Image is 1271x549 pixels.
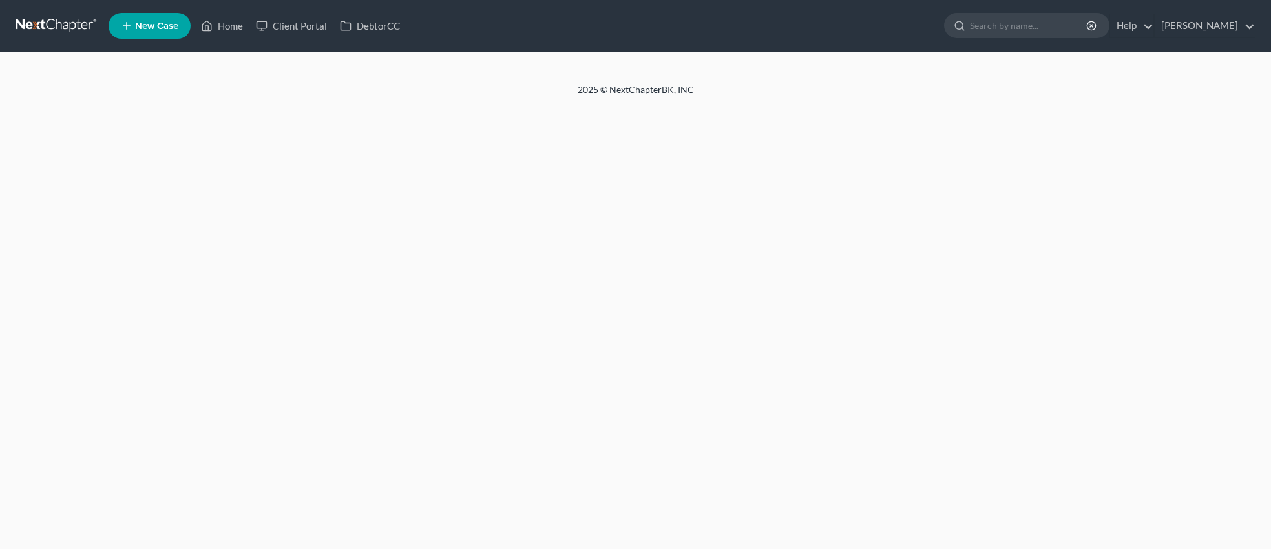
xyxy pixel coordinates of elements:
[268,83,1004,107] div: 2025 © NextChapterBK, INC
[970,14,1088,37] input: Search by name...
[1110,14,1153,37] a: Help
[135,21,178,31] span: New Case
[1155,14,1255,37] a: [PERSON_NAME]
[194,14,249,37] a: Home
[249,14,333,37] a: Client Portal
[333,14,406,37] a: DebtorCC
